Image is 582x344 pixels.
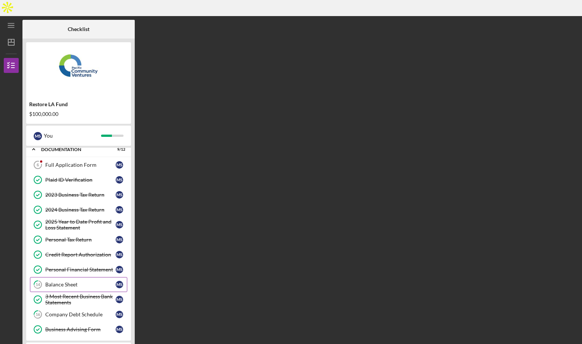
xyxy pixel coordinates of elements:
a: 6Full Application FormMS [30,157,127,172]
div: M S [116,191,123,199]
tspan: 16 [36,312,40,317]
div: M S [116,221,123,228]
div: 9 / 12 [112,147,125,152]
a: 2023 Business Tax ReturnMS [30,187,127,202]
div: Personal Financial Statement [45,267,116,273]
div: Business Advising Form [45,326,116,332]
a: Plaid ID VerificationMS [30,172,127,187]
div: $100,000.00 [29,111,128,117]
a: Business Advising FormMS [30,322,127,337]
div: M S [116,296,123,303]
div: 3 Most Recent Business Bank Statements [45,294,116,305]
div: Balance Sheet [45,282,116,288]
a: 2025 Year to Date Profit and Loss StatementMS [30,217,127,232]
div: Personal Tax Return [45,237,116,243]
a: 2024 Business Tax ReturnMS [30,202,127,217]
div: M S [116,251,123,258]
img: Product logo [26,46,131,91]
div: M S [116,281,123,288]
div: M S [34,132,42,140]
tspan: 6 [37,163,39,167]
div: M S [116,266,123,273]
a: 14Balance SheetMS [30,277,127,292]
div: M S [116,236,123,243]
a: Personal Financial StatementMS [30,262,127,277]
div: M S [116,206,123,214]
a: 16Company Debt ScheduleMS [30,307,127,322]
b: Checklist [68,26,89,32]
div: You [44,129,101,142]
a: Credit Report AuthorizationMS [30,247,127,262]
div: Company Debt Schedule [45,311,116,317]
div: M S [116,161,123,169]
div: Plaid ID Verification [45,177,116,183]
div: Documentation [41,147,107,152]
div: 2023 Business Tax Return [45,192,116,198]
tspan: 14 [36,282,40,287]
div: M S [116,311,123,318]
a: 3 Most Recent Business Bank StatementsMS [30,292,127,307]
a: Personal Tax ReturnMS [30,232,127,247]
div: Credit Report Authorization [45,252,116,258]
div: 2025 Year to Date Profit and Loss Statement [45,219,116,231]
div: M S [116,176,123,184]
div: M S [116,326,123,333]
div: Restore LA Fund [29,101,128,107]
div: 2024 Business Tax Return [45,207,116,213]
div: Full Application Form [45,162,116,168]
